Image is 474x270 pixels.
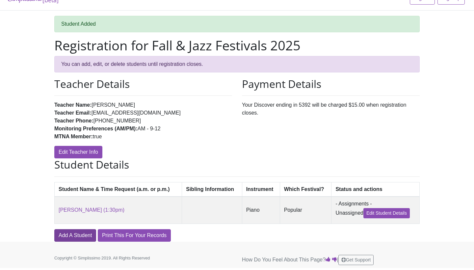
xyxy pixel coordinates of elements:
[54,38,420,53] h1: Registration for Fall & Jazz Festivals 2025
[59,207,124,213] a: [PERSON_NAME] (1:30pm)
[98,229,171,242] a: Print This For Your Records
[237,78,425,158] div: Your Discover ending in 5392 will be charged $15.00 when registration closes.
[54,78,232,90] h2: Teacher Details
[54,16,420,32] div: Student Added
[331,182,420,197] th: Status and actions
[242,78,420,90] h2: Payment Details
[54,158,420,171] h2: Student Details
[54,117,232,125] li: [PHONE_NUMBER]
[331,197,420,224] td: - Assignments - Unassigned
[54,125,232,133] li: AM - 9-12
[54,126,137,131] strong: Monitoring Preferences (AM/PM):
[54,56,420,72] div: You can add, edit, or delete students until registration closes.
[54,255,170,261] p: Copyright © Simplissimo 2019. All Rights Reserved
[242,255,420,265] p: How Do You Feel About This Page? |
[54,229,96,242] a: Add A Student
[242,182,280,197] th: Instrument
[54,118,93,123] strong: Teacher Phone:
[54,101,232,109] li: [PERSON_NAME]
[54,109,232,117] li: [EMAIL_ADDRESS][DOMAIN_NAME]
[54,146,102,158] a: Edit Teacher Info
[242,197,280,224] td: Piano
[280,197,331,224] td: Popular
[55,182,182,197] th: Student Name & Time Request (a.m. or p.m.)
[54,133,232,141] li: true
[54,134,93,139] strong: MTNA Member:
[182,182,242,197] th: Sibling Information
[54,110,92,116] strong: Teacher Email:
[338,255,374,265] button: Get Support
[363,208,410,218] a: Edit Student Details
[280,182,331,197] th: Which Festival?
[54,102,92,108] strong: Teacher Name:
